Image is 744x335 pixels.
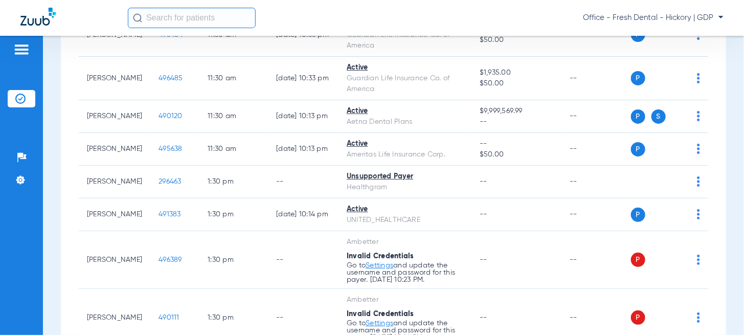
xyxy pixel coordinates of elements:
a: Settings [366,262,393,269]
td: 11:30 AM [199,133,268,166]
td: -- [562,166,631,198]
div: Healthgram [347,182,463,193]
span: $9,999,569.99 [480,106,554,117]
td: [PERSON_NAME] [79,57,150,100]
img: hamburger-icon [13,43,30,56]
span: 296463 [159,178,182,185]
span: -- [480,314,487,321]
td: -- [562,57,631,100]
td: -- [562,133,631,166]
div: Active [347,139,463,149]
div: Active [347,204,463,215]
span: 495638 [159,145,183,152]
td: 1:30 PM [199,166,268,198]
span: $50.00 [480,35,554,46]
td: [PERSON_NAME] [79,100,150,133]
img: group-dot-blue.svg [697,144,700,154]
iframe: Chat Widget [693,286,744,335]
td: [PERSON_NAME] [79,166,150,198]
span: -- [480,256,487,263]
span: P [631,109,645,124]
span: Invalid Credentials [347,310,414,318]
span: $1,935.00 [480,68,554,78]
span: -- [480,139,554,149]
span: P [631,253,645,267]
span: -- [480,178,487,185]
div: UNITED_HEALTHCARE [347,215,463,226]
p: Go to and update the username and password for this payer. [DATE] 10:23 PM. [347,262,463,283]
td: [PERSON_NAME] [79,198,150,231]
td: [DATE] 10:14 PM [268,198,339,231]
input: Search for patients [128,8,256,28]
img: group-dot-blue.svg [697,176,700,187]
a: Settings [366,320,393,327]
span: Invalid Credentials [347,253,414,260]
div: Unsupported Payer [347,171,463,182]
span: P [631,71,645,85]
td: -- [268,166,339,198]
div: Aetna Dental Plans [347,117,463,127]
span: P [631,310,645,325]
span: 490111 [159,314,179,321]
div: Ameritas Life Insurance Corp. [347,149,463,160]
td: -- [562,198,631,231]
div: Active [347,106,463,117]
span: 496484 [159,31,183,38]
td: -- [562,100,631,133]
img: Search Icon [133,13,142,23]
td: [PERSON_NAME] [79,231,150,289]
span: $50.00 [480,149,554,160]
img: group-dot-blue.svg [697,255,700,265]
td: [DATE] 10:13 PM [268,133,339,166]
td: 11:30 AM [199,100,268,133]
div: Ambetter [347,295,463,305]
span: S [651,109,666,124]
img: group-dot-blue.svg [697,73,700,83]
span: 491383 [159,211,181,218]
div: Active [347,62,463,73]
td: 1:30 PM [199,198,268,231]
td: -- [268,231,339,289]
td: [DATE] 10:33 PM [268,57,339,100]
div: Ambetter [347,237,463,248]
div: Guardian Life Insurance Co. of America [347,73,463,95]
span: $50.00 [480,78,554,89]
td: [DATE] 10:13 PM [268,100,339,133]
img: group-dot-blue.svg [697,209,700,219]
td: 1:30 PM [199,231,268,289]
span: Office - Fresh Dental - Hickory | GDP [583,13,724,23]
div: Guardian Life Insurance Co. of America [347,30,463,51]
img: group-dot-blue.svg [697,111,700,121]
span: 490120 [159,113,183,120]
td: -- [562,231,631,289]
span: 496485 [159,75,183,82]
span: -- [480,117,554,127]
span: 496389 [159,256,182,263]
span: P [631,142,645,157]
span: P [631,208,645,222]
td: [PERSON_NAME] [79,133,150,166]
span: -- [480,211,487,218]
img: Zuub Logo [20,8,56,26]
td: 11:30 AM [199,57,268,100]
